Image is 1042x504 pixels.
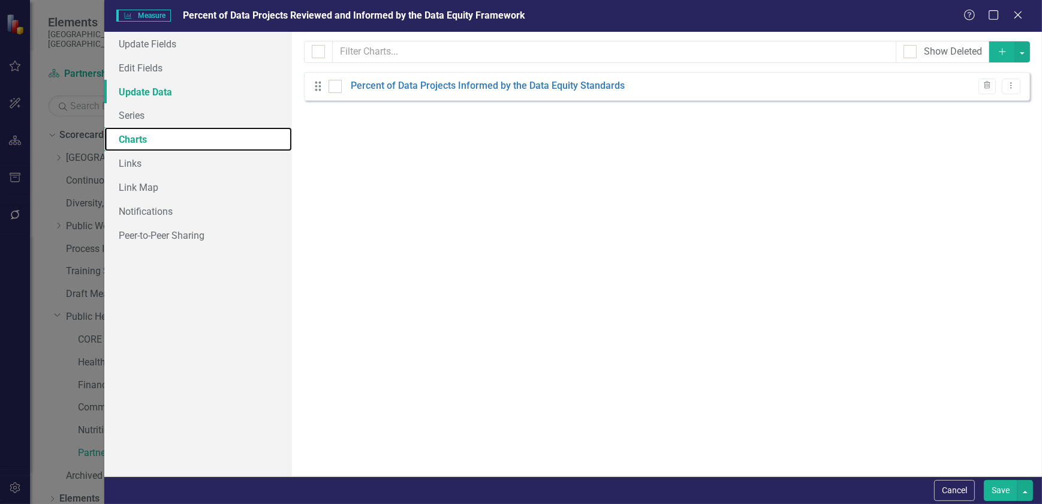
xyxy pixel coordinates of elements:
a: Link Map [104,175,292,199]
span: Measure [116,10,171,22]
div: Show Deleted [924,45,982,59]
button: Cancel [934,480,975,501]
a: Percent of Data Projects Informed by the Data Equity Standards [351,79,625,93]
a: Peer-to-Peer Sharing [104,223,292,247]
input: Filter Charts... [332,41,896,63]
span: Percent of Data Projects Reviewed and Informed by the Data Equity Framework [183,10,525,21]
button: Save [984,480,1017,501]
a: Charts [104,127,292,151]
a: Edit Fields [104,56,292,80]
a: Notifications [104,199,292,223]
a: Links [104,151,292,175]
a: Series [104,103,292,127]
a: Update Fields [104,32,292,56]
a: Update Data [104,80,292,104]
